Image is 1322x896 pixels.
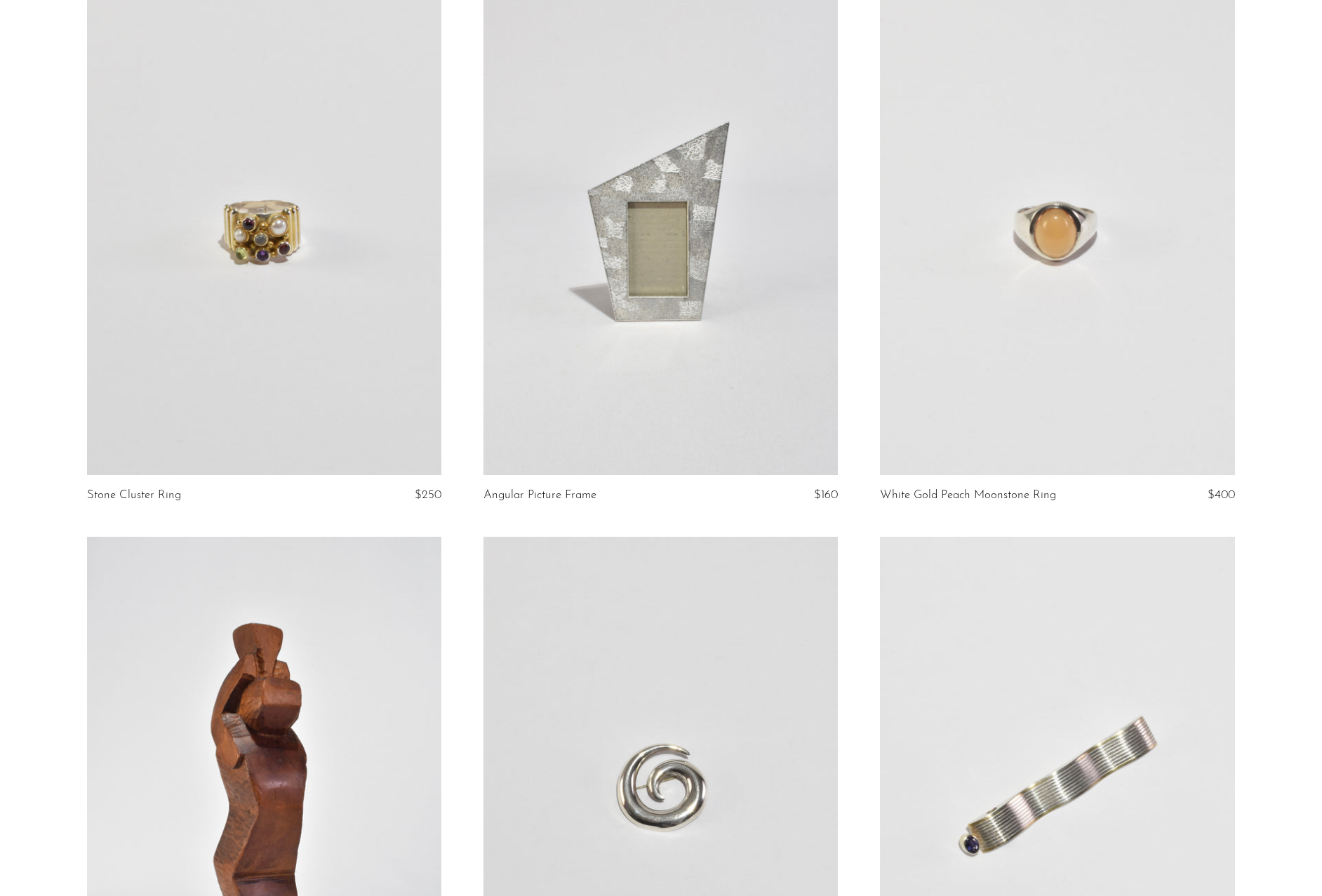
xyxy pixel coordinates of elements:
[1208,489,1235,501] span: $400
[87,489,181,502] a: Stone Cluster Ring
[483,489,596,502] a: Angular Picture Frame
[880,489,1056,502] a: White Gold Peach Moonstone Ring
[814,489,838,501] span: $160
[415,489,441,501] span: $250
